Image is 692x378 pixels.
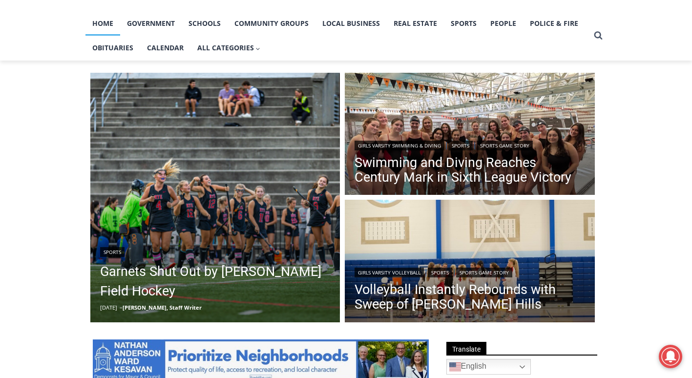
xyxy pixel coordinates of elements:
[345,200,595,325] a: Read More Volleyball Instantly Rebounds with Sweep of Byram Hills
[140,36,190,60] a: Calendar
[448,141,473,150] a: Sports
[103,29,141,80] div: Birds of Prey: Falcon and hawk demos
[477,141,533,150] a: Sports Game Story
[85,11,120,36] a: Home
[446,359,531,375] a: English
[446,342,486,355] span: Translate
[182,11,228,36] a: Schools
[85,36,140,60] a: Obituaries
[90,73,340,323] img: (PHOTO: The Rye Field Hockey team celebrating on September 16, 2025. Credit: Maureen Tsuchida.)
[315,11,387,36] a: Local Business
[255,97,453,119] span: Intern @ [DOMAIN_NAME]
[123,304,202,311] a: [PERSON_NAME], Staff Writer
[247,0,461,95] div: "[PERSON_NAME] and I covered the [DATE] Parade, which was a really eye opening experience as I ha...
[114,83,119,92] div: 6
[355,282,585,312] a: Volleyball Instantly Rebounds with Sweep of [PERSON_NAME] Hills
[120,304,123,311] span: –
[428,268,452,277] a: Sports
[355,155,585,185] a: Swimming and Diving Reaches Century Mark in Sixth League Victory
[190,36,268,60] button: Child menu of All Categories
[449,361,461,373] img: en
[109,83,112,92] div: /
[589,27,607,44] button: View Search Form
[228,11,315,36] a: Community Groups
[235,95,473,122] a: Intern @ [DOMAIN_NAME]
[90,73,340,323] a: Read More Garnets Shut Out by Horace Greeley Field Hockey
[8,98,130,121] h4: [PERSON_NAME] Read Sanctuary Fall Fest: [DATE]
[0,97,146,122] a: [PERSON_NAME] Read Sanctuary Fall Fest: [DATE]
[523,11,585,36] a: Police & Fire
[444,11,483,36] a: Sports
[85,11,589,61] nav: Primary Navigation
[345,73,595,198] a: Read More Swimming and Diving Reaches Century Mark in Sixth League Victory
[100,304,117,311] time: [DATE]
[103,83,107,92] div: 2
[355,266,585,277] div: | |
[345,200,595,325] img: (PHOTO: The 2025 Rye Varsity Volleyball team from a 3-0 win vs. Port Chester on Saturday, Septemb...
[456,268,512,277] a: Sports Game Story
[100,247,125,257] a: Sports
[355,141,444,150] a: Girls Varsity Swimming & Diving
[355,268,424,277] a: Girls Varsity Volleyball
[345,73,595,198] img: (PHOTO: The Rye - Rye Neck - Blind Brook Swim and Dive team from a victory on September 19, 2025....
[100,262,331,301] a: Garnets Shut Out by [PERSON_NAME] Field Hockey
[387,11,444,36] a: Real Estate
[120,11,182,36] a: Government
[355,139,585,150] div: | |
[483,11,523,36] a: People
